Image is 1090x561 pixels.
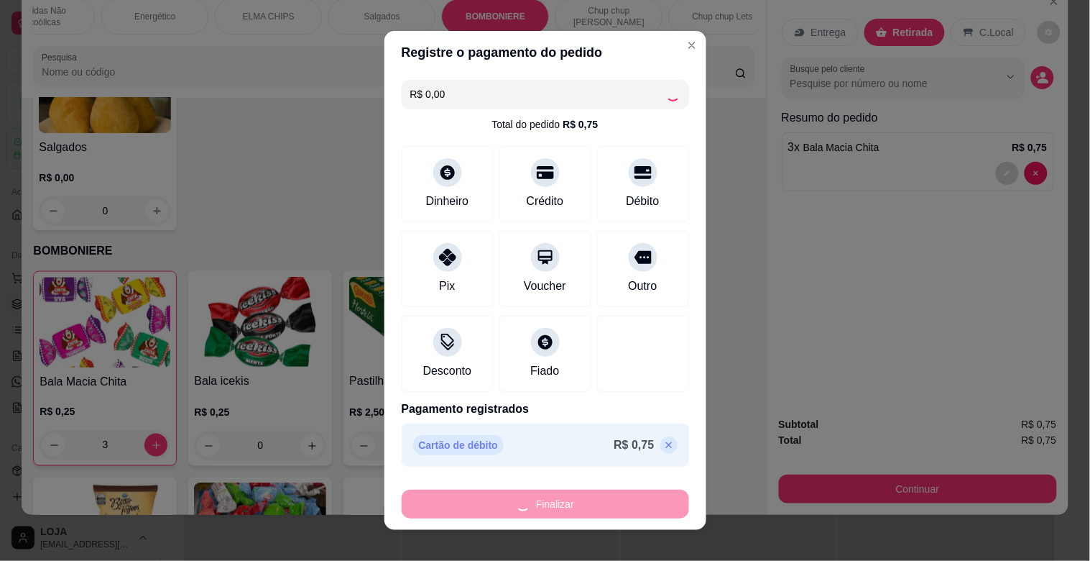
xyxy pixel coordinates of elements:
div: Voucher [524,278,566,295]
div: Total do pedido [491,117,598,132]
input: Ex.: hambúrguer de cordeiro [410,80,666,109]
div: Pix [439,278,455,295]
div: R$ 0,75 [563,117,598,132]
div: Fiado [530,362,559,380]
div: Desconto [423,362,472,380]
div: Débito [626,193,659,210]
header: Registre o pagamento do pedido [384,31,706,74]
button: Close [680,34,703,57]
p: R$ 0,75 [614,437,654,454]
div: Dinheiro [426,193,469,210]
div: Loading [666,87,680,101]
div: Outro [628,278,657,295]
p: Pagamento registrados [402,401,689,418]
p: Cartão de débito [413,435,504,455]
div: Crédito [527,193,564,210]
